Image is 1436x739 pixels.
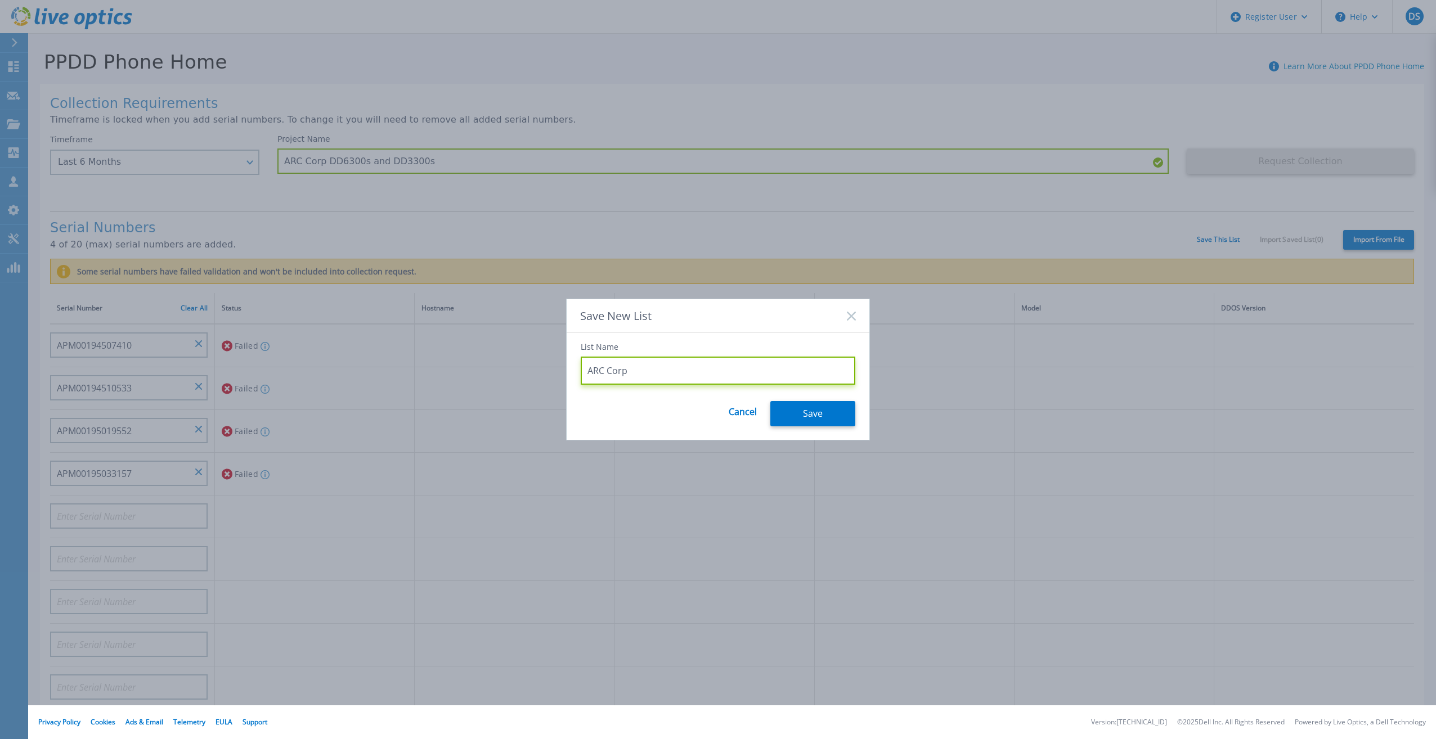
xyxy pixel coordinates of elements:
input: Enter List Name [581,357,855,385]
a: Privacy Policy [38,717,80,727]
a: Cookies [91,717,115,727]
a: Cancel [729,398,757,427]
a: Telemetry [173,717,205,727]
span: Save New List [580,309,652,322]
button: Save [770,401,855,426]
li: Powered by Live Optics, a Dell Technology [1295,719,1426,726]
a: EULA [216,717,232,727]
li: © 2025 Dell Inc. All Rights Reserved [1177,719,1285,726]
label: List Name [581,343,618,351]
li: Version: [TECHNICAL_ID] [1091,719,1167,726]
a: Ads & Email [125,717,163,727]
a: Support [243,717,267,727]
